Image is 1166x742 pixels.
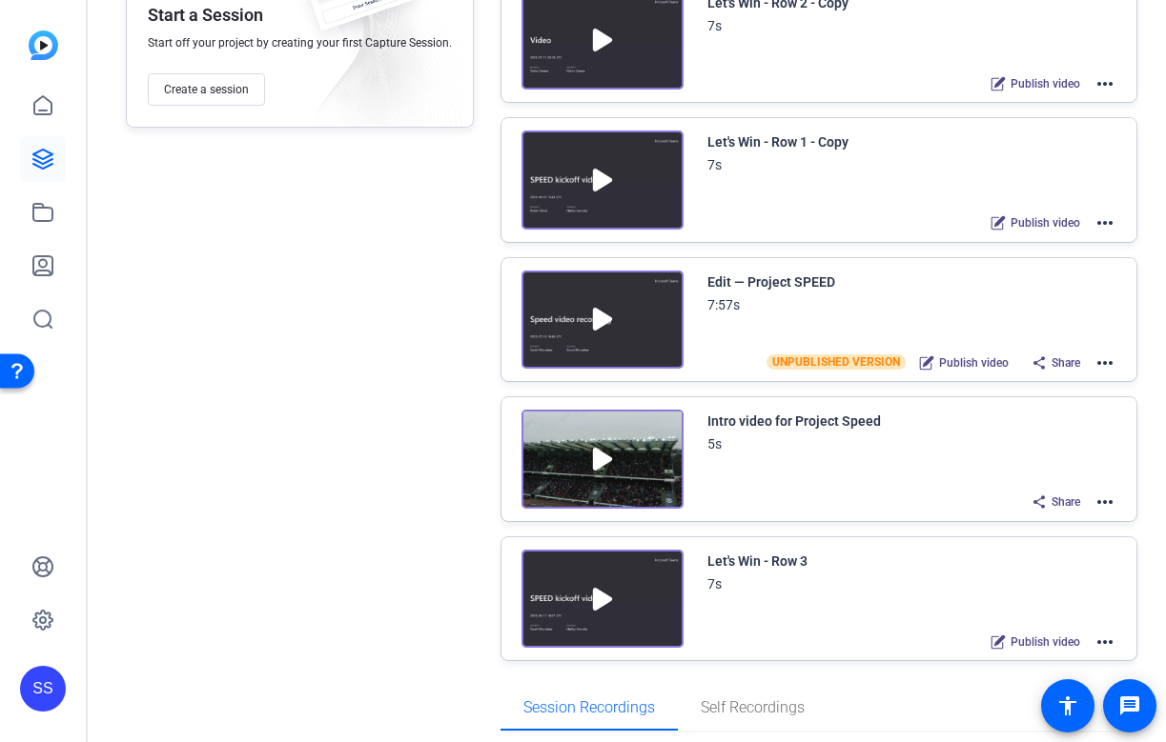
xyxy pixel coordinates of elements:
mat-icon: more_horiz [1094,491,1116,513]
div: SS [20,666,66,712]
mat-icon: more_horiz [1094,631,1116,653]
p: Start a Session [148,4,263,27]
mat-icon: more_horiz [1094,72,1116,95]
div: 7:57s [707,293,740,316]
div: 5s [707,432,722,455]
mat-icon: more_horiz [1094,351,1116,374]
div: 7s [707,14,722,37]
span: Publish video [1011,76,1080,91]
div: Let's Win - Row 1 - Copy [707,130,849,153]
span: Start off your project by creating your first Capture Session. [148,35,452,50]
span: Publish video [1011,215,1080,231]
span: Session Recordings [523,700,655,715]
mat-icon: message [1118,694,1141,717]
span: Share [1052,494,1080,510]
img: Creator Project Thumbnail [522,130,684,230]
span: Publish video [1011,634,1080,650]
mat-icon: more_horiz [1094,211,1116,234]
img: Creator Project Thumbnail [522,550,684,649]
img: blue-gradient.svg [29,30,58,60]
div: 7s [707,153,722,176]
span: Self Recordings [701,700,805,715]
div: Let's Win - Row 3 [707,550,808,572]
span: Share [1052,355,1080,371]
img: Creator Project Thumbnail [522,410,684,509]
div: 7s [707,572,722,595]
mat-icon: accessibility [1056,694,1079,717]
button: Create a session [148,73,265,106]
span: UNPUBLISHED VERSION [767,354,906,370]
span: Publish video [939,355,1009,371]
div: Edit — Project SPEED [707,271,835,293]
span: Create a session [164,82,249,97]
div: Intro video for Project Speed [707,410,881,432]
img: Creator Project Thumbnail [522,271,684,370]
